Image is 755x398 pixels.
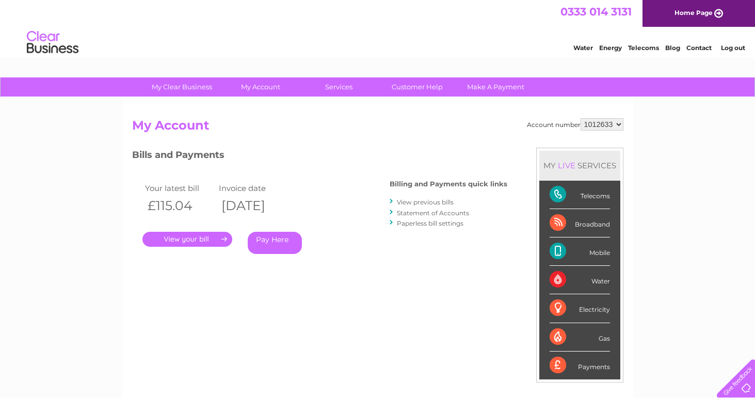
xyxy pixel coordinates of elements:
[527,118,623,131] div: Account number
[556,161,577,170] div: LIVE
[550,209,610,237] div: Broadband
[721,44,745,52] a: Log out
[218,77,303,97] a: My Account
[453,77,538,97] a: Make A Payment
[550,323,610,352] div: Gas
[390,180,507,188] h4: Billing and Payments quick links
[397,219,463,227] a: Paperless bill settings
[142,181,217,195] td: Your latest bill
[550,181,610,209] div: Telecoms
[550,352,610,379] div: Payments
[132,118,623,138] h2: My Account
[686,44,712,52] a: Contact
[375,77,460,97] a: Customer Help
[665,44,680,52] a: Blog
[216,195,291,216] th: [DATE]
[550,294,610,323] div: Electricity
[539,151,620,180] div: MY SERVICES
[216,181,291,195] td: Invoice date
[599,44,622,52] a: Energy
[397,209,469,217] a: Statement of Accounts
[139,77,224,97] a: My Clear Business
[132,148,507,166] h3: Bills and Payments
[550,237,610,266] div: Mobile
[296,77,381,97] a: Services
[560,5,632,18] a: 0333 014 3131
[628,44,659,52] a: Telecoms
[142,232,232,247] a: .
[26,27,79,58] img: logo.png
[142,195,217,216] th: £115.04
[248,232,302,254] a: Pay Here
[550,266,610,294] div: Water
[397,198,454,206] a: View previous bills
[134,6,622,50] div: Clear Business is a trading name of Verastar Limited (registered in [GEOGRAPHIC_DATA] No. 3667643...
[573,44,593,52] a: Water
